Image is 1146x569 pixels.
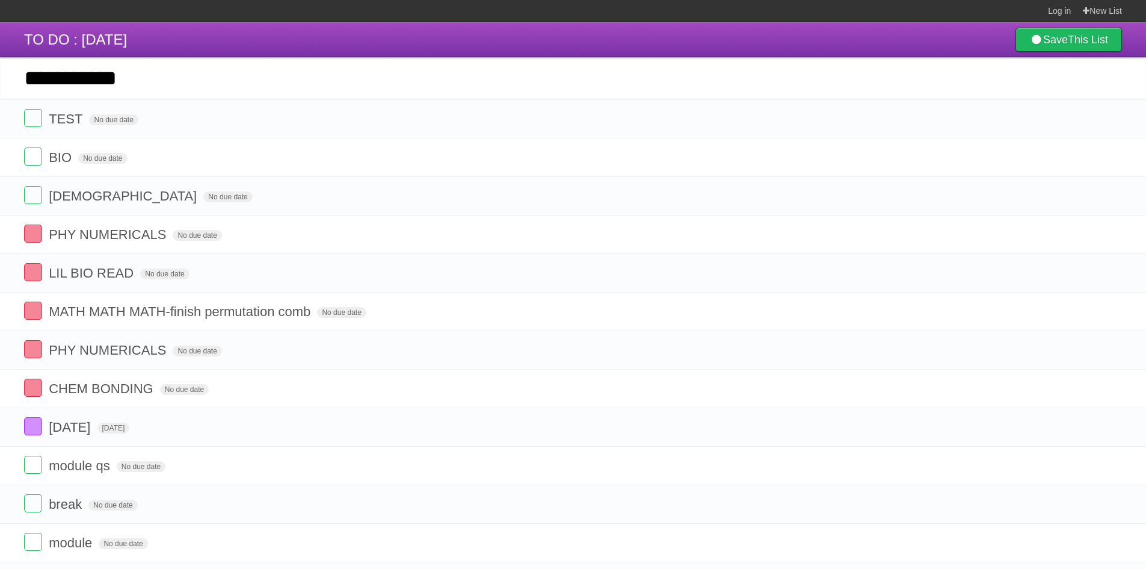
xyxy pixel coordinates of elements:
span: MATH MATH MATH-finish permutation comb [49,304,313,319]
label: Done [24,340,42,358]
span: module qs [49,458,113,473]
span: module [49,535,95,550]
label: Done [24,225,42,243]
a: SaveThis List [1015,28,1122,52]
span: [DATE] [97,423,130,434]
span: TEST [49,111,85,126]
span: No due date [317,307,366,318]
span: No due date [160,384,209,395]
span: CHEM BONDING [49,381,156,396]
span: TO DO : [DATE] [24,31,127,48]
span: LIL BIO READ [49,266,137,281]
span: No due date [173,346,221,356]
span: No due date [203,191,252,202]
span: No due date [99,538,147,549]
span: No due date [88,500,137,511]
label: Done [24,186,42,204]
span: No due date [117,461,165,472]
label: Done [24,263,42,281]
span: BIO [49,150,75,165]
span: PHY NUMERICALS [49,343,169,358]
span: [DEMOGRAPHIC_DATA] [49,188,200,204]
label: Done [24,417,42,435]
span: No due date [78,153,127,164]
span: No due date [140,269,189,279]
label: Done [24,494,42,512]
label: Done [24,456,42,474]
span: PHY NUMERICALS [49,227,169,242]
span: No due date [89,114,138,125]
label: Done [24,109,42,127]
span: [DATE] [49,420,93,435]
label: Done [24,533,42,551]
label: Done [24,148,42,166]
label: Done [24,379,42,397]
span: No due date [173,230,221,241]
label: Done [24,302,42,320]
span: break [49,497,85,512]
b: This List [1068,34,1108,46]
